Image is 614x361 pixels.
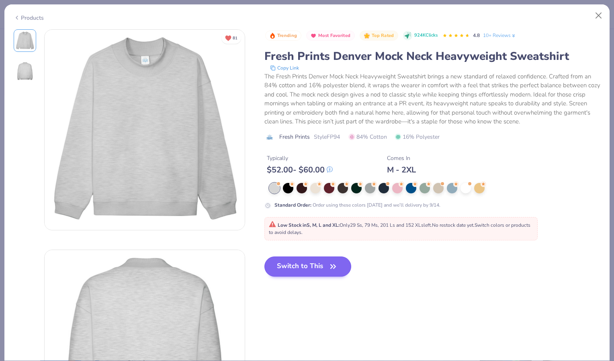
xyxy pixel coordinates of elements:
span: Style FP94 [314,133,340,141]
img: Back [15,62,35,81]
span: Only 29 Ss, 79 Ms, 201 Ls and 152 XLs left. Switch colors or products to avoid delays. [269,222,530,236]
div: $ 52.00 - $ 60.00 [267,165,333,175]
img: Most Favorited sort [310,33,317,39]
div: Order using these colors [DATE] and we’ll delivery by 9/14. [274,201,440,209]
img: Top Rated sort [364,33,370,39]
div: Comes In [387,154,416,162]
button: Badge Button [360,31,398,41]
div: M - 2XL [387,165,416,175]
button: Switch to This [264,256,352,277]
div: The Fresh Prints Denver Mock Neck Heavyweight Sweatshirt brings a new standard of relaxed confide... [264,72,601,126]
span: 16% Polyester [395,133,440,141]
div: Fresh Prints Denver Mock Neck Heavyweight Sweatshirt [264,49,601,64]
span: Top Rated [372,33,394,38]
span: Most Favorited [318,33,350,38]
button: Badge Button [306,31,355,41]
span: 924K Clicks [414,32,438,39]
span: Fresh Prints [279,133,310,141]
img: Front [15,31,35,50]
strong: Low Stock in S, M, L and XL : [278,222,340,228]
div: Typically [267,154,333,162]
strong: Standard Order : [274,202,311,208]
img: brand logo [264,134,275,140]
button: Badge Button [265,31,301,41]
span: 84% Cotton [349,133,387,141]
span: 81 [233,36,237,40]
img: Front [45,30,245,230]
span: No restock date yet. [432,222,475,228]
span: 4.8 [473,32,480,39]
div: Products [14,14,44,22]
button: Close [591,8,606,23]
div: 4.8 Stars [442,29,470,42]
span: Trending [277,33,297,38]
button: copy to clipboard [268,64,301,72]
button: Unlike [221,32,241,44]
a: 10+ Reviews [483,32,516,39]
img: Trending sort [269,33,276,39]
